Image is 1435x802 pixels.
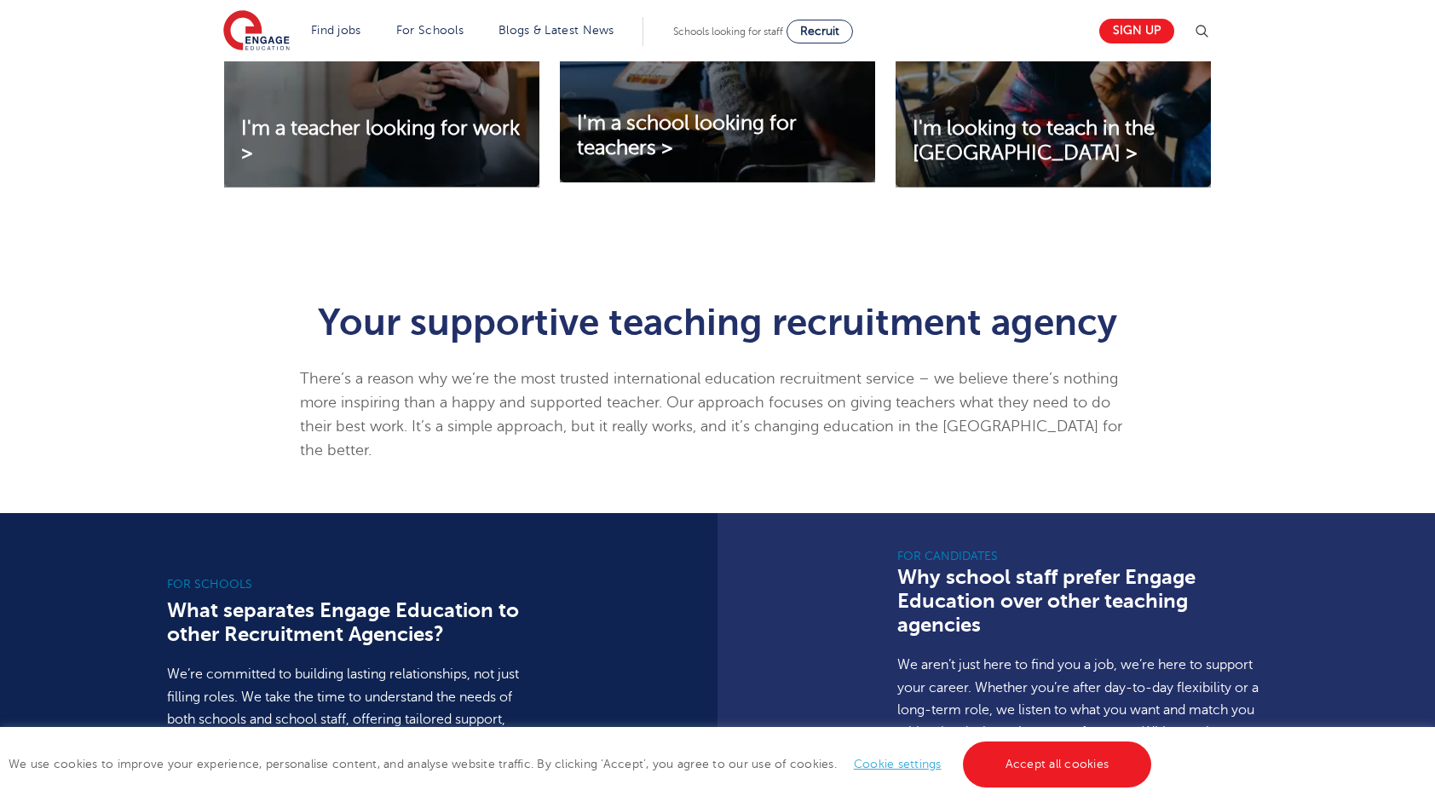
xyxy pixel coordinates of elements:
span: I'm a school looking for teachers > [577,112,797,159]
a: Cookie settings [854,758,942,770]
a: Accept all cookies [963,741,1152,788]
span: Recruit [800,25,839,38]
a: I'm a teacher looking for work > [224,117,539,166]
img: Engage Education [223,10,290,53]
h6: For schools [167,576,539,593]
a: Recruit [787,20,853,43]
a: Find jobs [311,24,361,37]
span: There’s a reason why we’re the most trusted international education recruitment service – we beli... [300,370,1122,459]
a: For Schools [396,24,464,37]
a: I'm a school looking for teachers > [560,112,875,161]
h3: Why school staff prefer Engage Education over other teaching agencies [897,565,1269,637]
span: We use cookies to improve your experience, personalise content, and analyse website traffic. By c... [9,758,1155,770]
span: I'm looking to teach in the [GEOGRAPHIC_DATA] > [913,117,1155,164]
a: I'm looking to teach in the [GEOGRAPHIC_DATA] > [896,117,1211,166]
span: I'm a teacher looking for work > [241,117,520,164]
a: Blogs & Latest News [499,24,614,37]
h6: For Candidates [897,548,1269,565]
span: Schools looking for staff [673,26,783,38]
h3: What separates Engage Education to other Recruitment Agencies? [167,598,539,646]
a: Sign up [1099,19,1174,43]
h1: Your supportive teaching recruitment agency [300,303,1136,341]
